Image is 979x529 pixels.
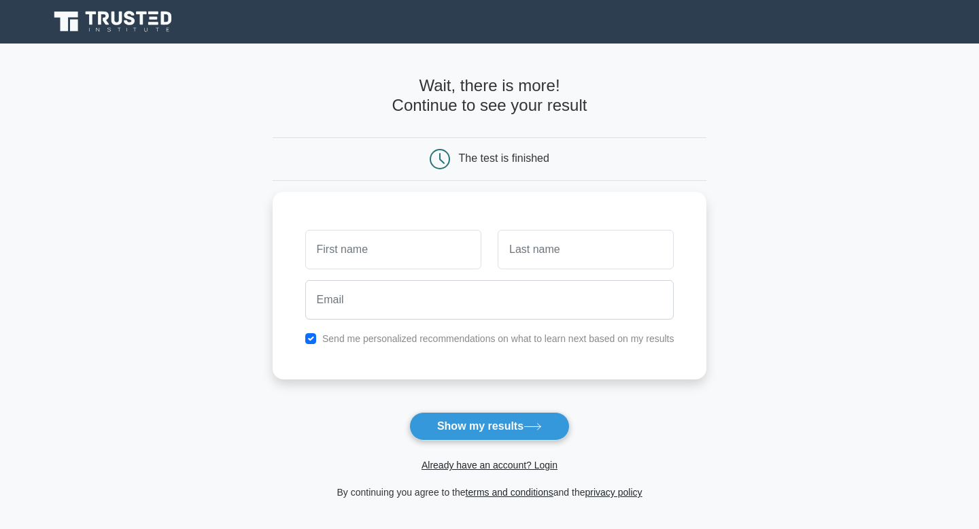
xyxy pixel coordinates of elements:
[264,484,715,500] div: By continuing you agree to the and the
[422,460,557,471] a: Already have an account? Login
[459,152,549,164] div: The test is finished
[273,76,707,116] h4: Wait, there is more! Continue to see your result
[305,280,674,320] input: Email
[466,487,553,498] a: terms and conditions
[585,487,642,498] a: privacy policy
[498,230,674,269] input: Last name
[305,230,481,269] input: First name
[322,333,674,344] label: Send me personalized recommendations on what to learn next based on my results
[409,412,570,441] button: Show my results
